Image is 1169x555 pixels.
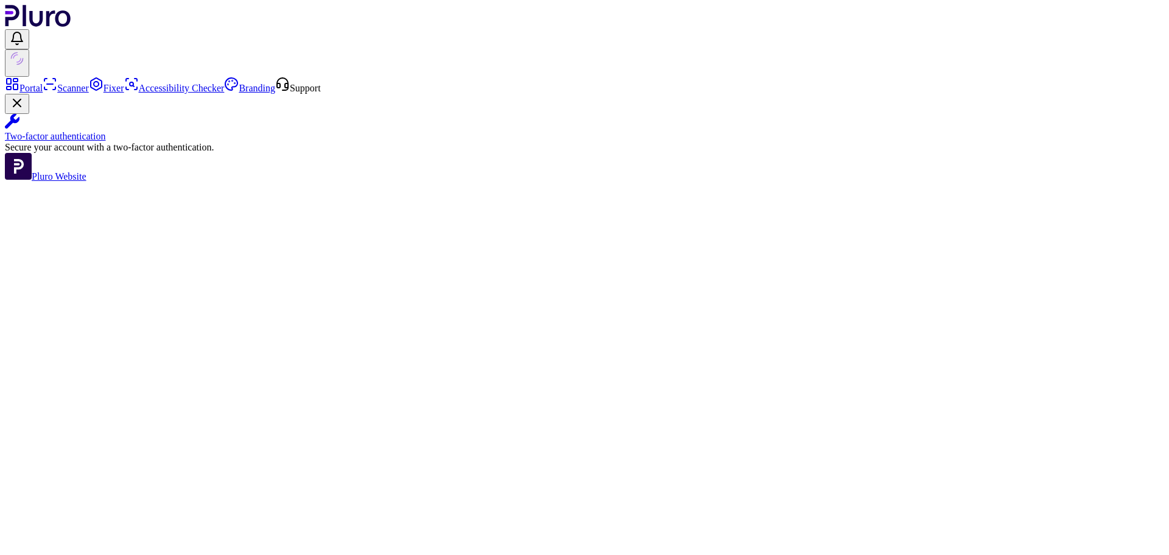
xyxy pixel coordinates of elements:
a: Fixer [89,83,124,93]
div: Secure your account with a two-factor authentication. [5,142,1164,153]
aside: Sidebar menu [5,77,1164,182]
a: Accessibility Checker [124,83,225,93]
a: Open Support screen [275,83,321,93]
button: Open notifications, you have undefined new notifications [5,29,29,49]
button: User avatar [5,49,29,77]
div: Two-factor authentication [5,131,1164,142]
a: Branding [224,83,275,93]
a: Scanner [43,83,89,93]
button: Close Two-factor authentication notification [5,94,29,114]
a: Portal [5,83,43,93]
a: Two-factor authentication [5,114,1164,142]
a: Open Pluro Website [5,171,86,182]
a: Logo [5,18,71,29]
